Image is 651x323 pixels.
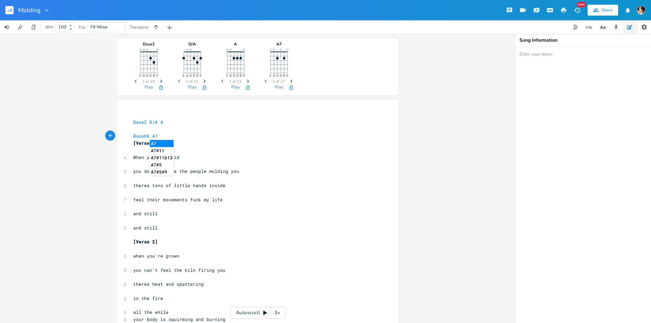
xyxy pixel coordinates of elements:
span: when you're grown [133,253,179,259]
text: B [239,74,241,78]
text: E [156,74,158,78]
span: in the fire [133,295,163,301]
li: A7 [150,140,174,147]
span: Dsus2 [133,119,147,125]
button: Play [144,85,153,90]
div: Key [79,25,85,29]
span: theres heat and spattering [133,281,204,287]
text: E [182,74,184,78]
text: D [146,74,148,78]
span: A7 [152,133,158,139]
div: Dsus2 [132,42,166,46]
button: Share [588,5,618,16]
span: theres tons of little hands inside [133,182,225,188]
span: 1 of 21 [186,80,198,83]
li: A7#11b13 [150,154,174,161]
div: A7 [262,42,296,46]
span: your body is squirming and burning [133,316,225,322]
span: and still [133,210,158,217]
div: BPM [45,25,53,29]
div: New [577,2,586,7]
span: A [160,119,163,125]
span: 1 of 27 [273,80,285,83]
text: B [196,74,198,78]
img: Robert Wise [637,6,646,15]
span: Molding [18,7,41,13]
div: 3x [271,307,283,319]
text: E [139,74,141,78]
text: E [243,74,244,78]
span: D/A [150,119,158,125]
span: and still [133,225,158,231]
text: A [229,74,232,78]
text: D [189,74,192,78]
div: Transpose [130,25,149,29]
span: 1 of 24 [142,80,155,83]
li: A7#5 [150,161,174,168]
span: [Verse 1] [133,140,158,146]
text: E [269,74,271,78]
text: G [279,74,282,78]
text: A [142,74,145,78]
text: A [273,74,275,78]
text: B [153,74,155,78]
button: Play [275,85,283,90]
text: G [236,74,238,78]
text: G [193,74,195,78]
button: New [570,4,584,16]
span: all the while [133,309,169,315]
div: Song Information [519,38,647,43]
div: A [219,42,253,46]
text: A [186,74,188,78]
span: you don't choose the people molding you [133,168,239,174]
text: E [199,74,201,78]
button: Play [231,85,240,90]
span: When you're a kid [133,154,179,160]
span: feel their movements fuck my life [133,197,223,203]
text: D [233,74,235,78]
span: [Verse 2] [133,239,158,245]
text: G [149,74,152,78]
span: you can't feel the kiln firing you [133,267,225,273]
li: A7#11 [150,147,174,154]
button: Play [188,85,197,90]
div: D/A [175,42,209,46]
text: E [286,74,288,78]
div: Share [601,7,613,13]
text: D [276,74,278,78]
span: F# Minor [91,24,108,30]
div: Autoscroll [230,307,285,319]
span: 1 of 21 [229,80,242,83]
text: E [226,74,228,78]
text: B [283,74,285,78]
li: A7#5#9 [150,168,174,176]
span: Bsusb6 [133,133,150,139]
